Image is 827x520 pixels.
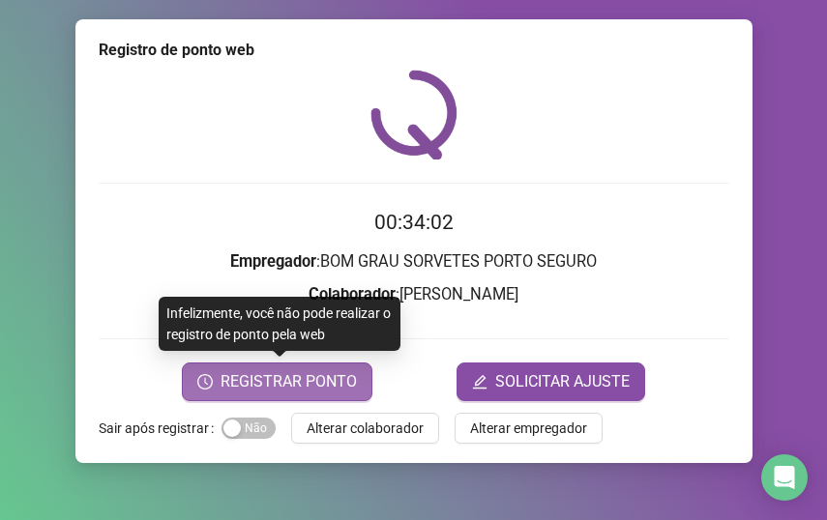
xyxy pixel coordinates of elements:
button: editSOLICITAR AJUSTE [457,362,645,401]
div: Registro de ponto web [99,39,729,62]
strong: Colaborador [309,285,396,303]
button: Alterar empregador [455,413,603,444]
span: Alterar empregador [470,418,587,439]
h3: : [PERSON_NAME] [99,282,729,307]
span: REGISTRAR PONTO [221,370,357,393]
div: Infelizmente, você não pode realizar o registro de ponto pela web [159,297,400,351]
button: REGISTRAR PONTO [182,362,372,401]
strong: Empregador [230,252,316,271]
img: QRPoint [370,70,458,159]
label: Sair após registrar [99,413,222,444]
span: clock-circle [197,374,213,390]
div: Open Intercom Messenger [761,454,808,501]
h3: : BOM GRAU SORVETES PORTO SEGURO [99,249,729,274]
span: Alterar colaborador [307,418,424,439]
button: Alterar colaborador [291,413,439,444]
span: SOLICITAR AJUSTE [495,370,630,393]
span: edit [472,374,487,390]
time: 00:34:02 [374,211,454,234]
